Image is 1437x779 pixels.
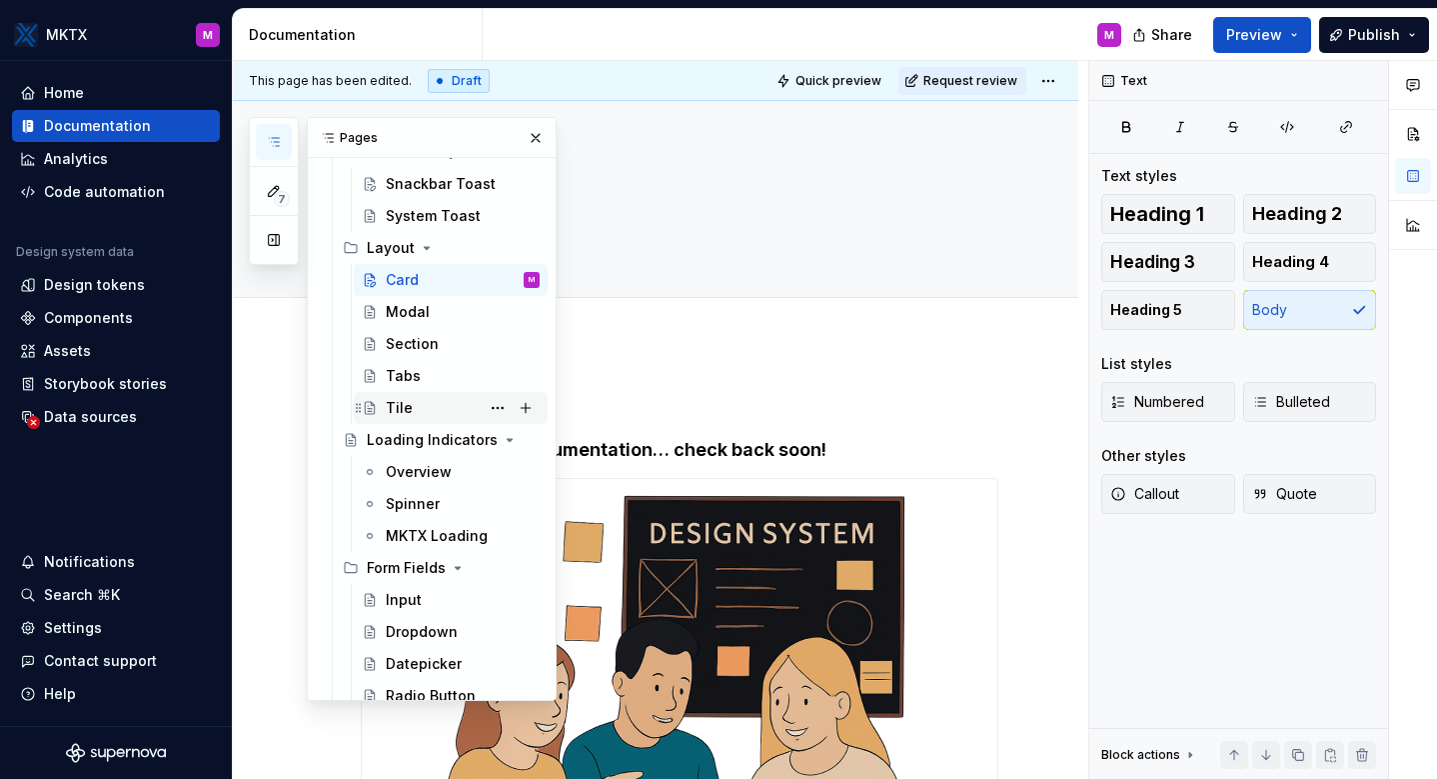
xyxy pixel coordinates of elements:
span: Callout [1110,484,1179,504]
div: Input [386,590,422,610]
button: Search ⌘K [12,579,220,611]
div: Pages [308,118,556,158]
div: Card [386,270,419,290]
div: Home [44,83,84,103]
button: Heading 4 [1243,242,1377,282]
button: Help [12,678,220,710]
span: Heading 3 [1110,252,1195,272]
a: Components [12,302,220,334]
div: Settings [44,618,102,638]
div: Documentation [249,25,474,45]
span: Heading 4 [1252,252,1329,272]
span: Request review [923,73,1017,89]
div: Code automation [44,182,165,202]
a: CardM [354,264,548,296]
div: Spinner [386,494,440,514]
a: Input [354,584,548,616]
span: Share [1151,25,1192,45]
span: Heading 5 [1110,300,1182,320]
a: Modal [354,296,548,328]
a: Analytics [12,143,220,175]
div: MKTX Loading [386,526,488,546]
div: Form Fields [367,558,446,578]
div: Radio Button [386,686,476,706]
a: Data sources [12,401,220,433]
button: Share [1122,17,1205,53]
button: Request review [898,67,1026,95]
button: Publish [1319,17,1429,53]
div: Tabs [386,366,421,386]
div: Tile [386,398,413,418]
div: Section [386,334,439,354]
a: Section [354,328,548,360]
div: Assets [44,341,91,361]
img: 6599c211-2218-4379-aa47-474b768e6477.png [14,23,38,47]
div: Datepicker [386,654,462,674]
div: M [1104,27,1114,43]
button: Contact support [12,645,220,677]
button: Bulleted [1243,382,1377,422]
span: Preview [1226,25,1282,45]
a: Tabs [354,360,548,392]
div: Search ⌘K [44,585,120,605]
a: Design tokens [12,269,220,301]
div: M [203,27,213,43]
a: Code automation [12,176,220,208]
a: MKTX Loading [354,520,548,552]
span: Heading 2 [1252,204,1342,224]
div: Storybook stories [44,374,167,394]
div: Block actions [1101,741,1198,769]
div: Design system data [16,244,134,260]
div: Contact support [44,651,157,671]
button: Quick preview [770,67,890,95]
a: Settings [12,612,220,644]
span: Bulleted [1252,392,1330,412]
div: Loading Indicators [367,430,498,450]
div: M [529,270,535,290]
div: Form Fields [335,552,548,584]
button: MKTXM [4,13,228,56]
div: Data sources [44,407,137,427]
a: Tile [354,392,548,424]
div: Block actions [1101,747,1180,763]
span: Quick preview [795,73,881,89]
div: Other styles [1101,446,1186,466]
span: Heading 1 [1110,204,1204,224]
button: Notifications [12,546,220,578]
span: This page has been edited. [249,73,412,89]
a: Home [12,77,220,109]
div: Documentation [44,116,151,136]
span: 7 [274,191,290,207]
a: Dropdown [354,616,548,648]
div: Modal [386,302,430,322]
a: Overview [354,456,548,488]
button: Heading 5 [1101,290,1235,330]
h4: We’re working on documentation… check back soon! [361,438,998,462]
div: Snackbar Toast [386,174,496,194]
a: Loading Indicators [335,424,548,456]
span: Publish [1348,25,1400,45]
button: Callout [1101,474,1235,514]
a: System Toast [354,200,548,232]
div: Overview [386,462,452,482]
div: Text styles [1101,166,1177,186]
button: Heading 2 [1243,194,1377,234]
div: Design tokens [44,275,145,295]
button: Preview [1213,17,1311,53]
div: Layout [335,232,548,264]
div: Draft [428,69,490,93]
div: System Toast [386,206,481,226]
button: Heading 3 [1101,242,1235,282]
a: Radio Button [354,680,548,712]
a: Documentation [12,110,220,142]
button: Quote [1243,474,1377,514]
div: Layout [367,238,415,258]
div: Analytics [44,149,108,169]
a: Datepicker [354,648,548,680]
a: Assets [12,335,220,367]
svg: Supernova Logo [66,743,166,763]
div: MKTX [46,25,87,45]
a: Spinner [354,488,548,520]
textarea: Card [357,165,994,213]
